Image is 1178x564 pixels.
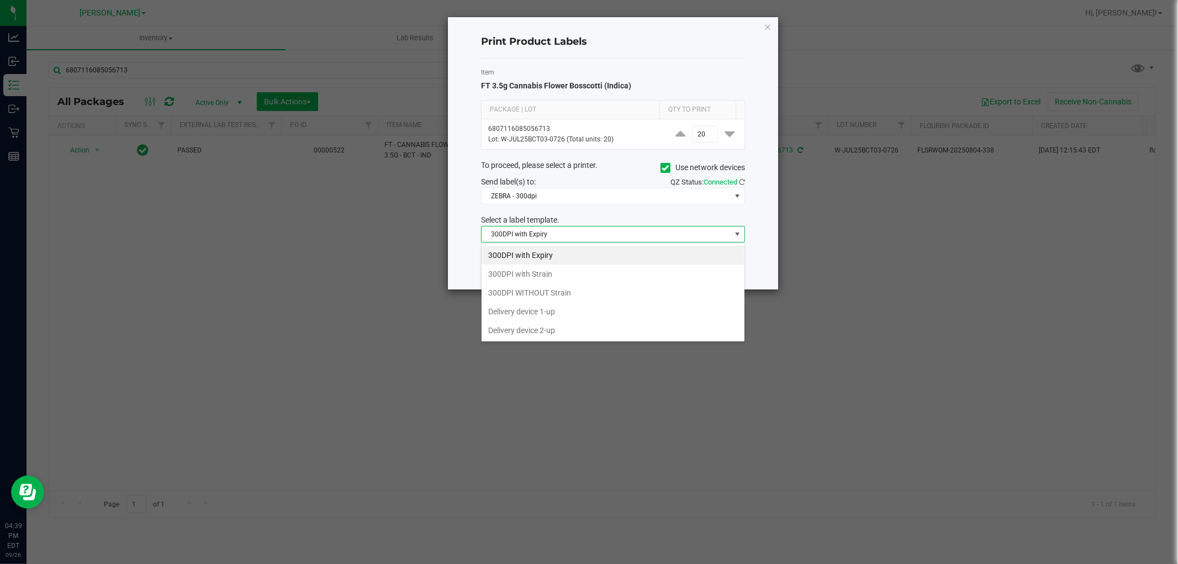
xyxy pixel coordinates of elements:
li: Delivery device 1-up [482,302,744,321]
li: 300DPI WITHOUT Strain [482,283,744,302]
iframe: Resource center [11,476,44,509]
li: 300DPI with Strain [482,265,744,283]
span: Connected [704,178,737,186]
span: 300DPI with Expiry [482,226,731,242]
div: To proceed, please select a printer. [473,160,753,176]
span: ZEBRA - 300dpi [482,188,731,204]
div: Select a label template. [473,214,753,226]
th: Package | Lot [482,101,659,119]
span: QZ Status: [670,178,745,186]
span: Send label(s) to: [481,177,536,186]
p: Lot: W-JUL25BCT03-0726 (Total units: 20) [488,134,659,145]
li: 300DPI with Expiry [482,246,744,265]
li: Delivery device 2-up [482,321,744,340]
th: Qty to Print [659,101,736,119]
label: Use network devices [661,162,745,173]
p: 6807116085056713 [488,124,659,134]
span: FT 3.5g Cannabis Flower Bosscotti (Indica) [481,81,631,90]
h4: Print Product Labels [481,35,745,49]
label: Item [481,67,745,77]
